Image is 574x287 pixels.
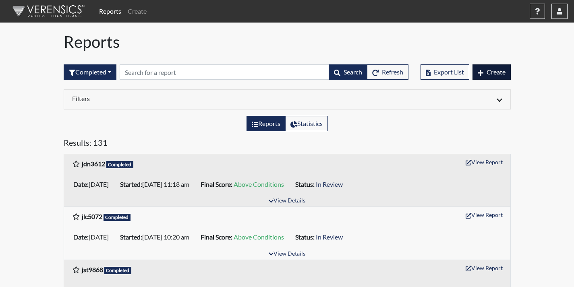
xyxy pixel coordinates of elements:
b: Started: [120,233,142,241]
span: In Review [316,233,343,241]
li: [DATE] 10:20 am [117,231,197,244]
span: Above Conditions [234,180,284,188]
b: jdn3612 [82,160,105,167]
button: View Report [462,262,506,274]
span: Search [344,68,362,76]
button: Export List [421,64,469,80]
span: Completed [104,267,132,274]
span: Refresh [382,68,403,76]
input: Search by Registration ID, Interview Number, or Investigation Name. [120,64,329,80]
button: View Report [462,209,506,221]
b: jst9868 [82,266,103,273]
label: View the list of reports [247,116,286,131]
b: Final Score: [201,233,232,241]
li: [DATE] [70,231,117,244]
label: View statistics about completed interviews [285,116,328,131]
li: [DATE] [70,178,117,191]
span: Export List [434,68,464,76]
a: Reports [96,3,124,19]
li: [DATE] 11:18 am [117,178,197,191]
button: Search [329,64,367,80]
b: Final Score: [201,180,232,188]
h5: Results: 131 [64,138,511,151]
b: jlc5072 [82,213,102,220]
b: Status: [295,233,315,241]
h1: Reports [64,32,511,52]
span: Completed [104,214,131,221]
button: Create [472,64,511,80]
button: View Details [265,249,309,260]
button: Refresh [367,64,408,80]
button: View Report [462,156,506,168]
span: Create [487,68,506,76]
button: Completed [64,64,116,80]
div: Click to expand/collapse filters [66,95,508,104]
b: Date: [73,233,89,241]
a: Create [124,3,150,19]
b: Status: [295,180,315,188]
span: Above Conditions [234,233,284,241]
div: Filter by interview status [64,64,116,80]
b: Started: [120,180,142,188]
b: Date: [73,180,89,188]
button: View Details [265,196,309,206]
h6: Filters [72,95,281,102]
span: In Review [316,180,343,188]
span: Completed [106,161,134,168]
